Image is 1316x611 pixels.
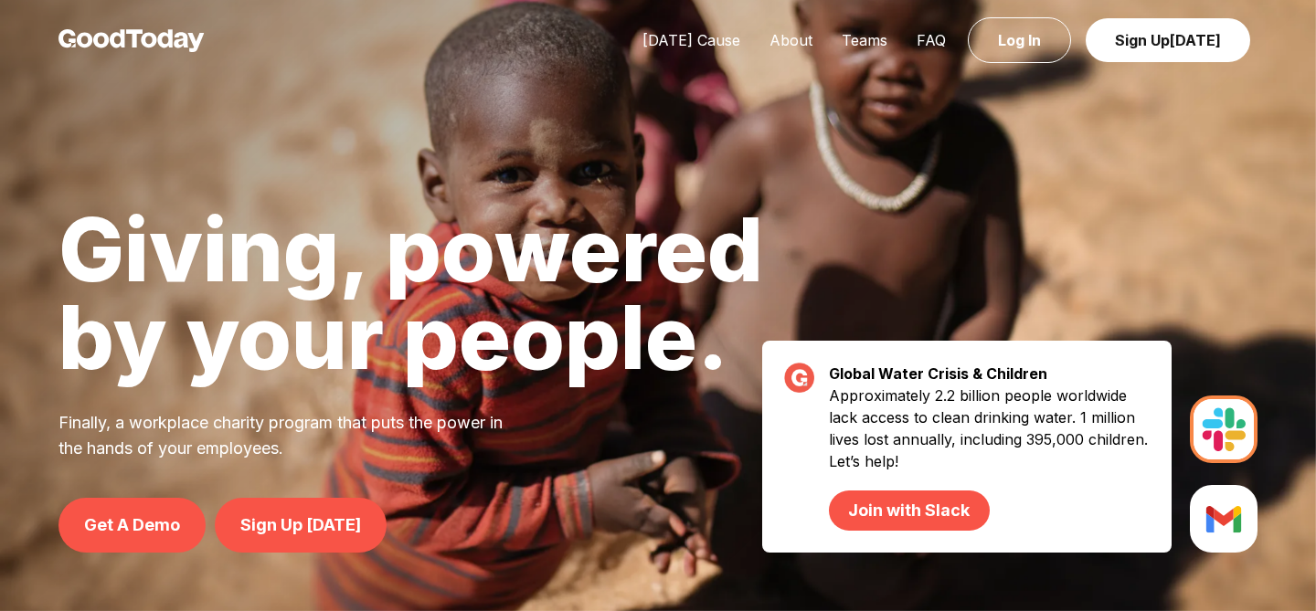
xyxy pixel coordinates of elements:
h1: Giving, powered by your people. [58,205,763,381]
a: Log In [968,17,1071,63]
a: Sign Up [DATE] [215,498,387,553]
a: Get A Demo [58,498,206,553]
a: [DATE] Cause [628,31,755,49]
strong: Global Water Crisis & Children [829,364,1047,383]
span: [DATE] [1170,31,1221,49]
p: Approximately 2.2 billion people worldwide lack access to clean drinking water. 1 million lives l... [829,385,1150,531]
img: Slack [1190,395,1258,463]
a: Teams [827,31,902,49]
img: Slack [1190,485,1258,553]
a: Sign Up[DATE] [1086,18,1250,62]
a: Join with Slack [829,490,989,531]
p: Finally, a workplace charity program that puts the power in the hands of your employees. [58,410,526,461]
img: GoodToday [58,29,205,52]
a: About [755,31,827,49]
a: FAQ [902,31,960,49]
